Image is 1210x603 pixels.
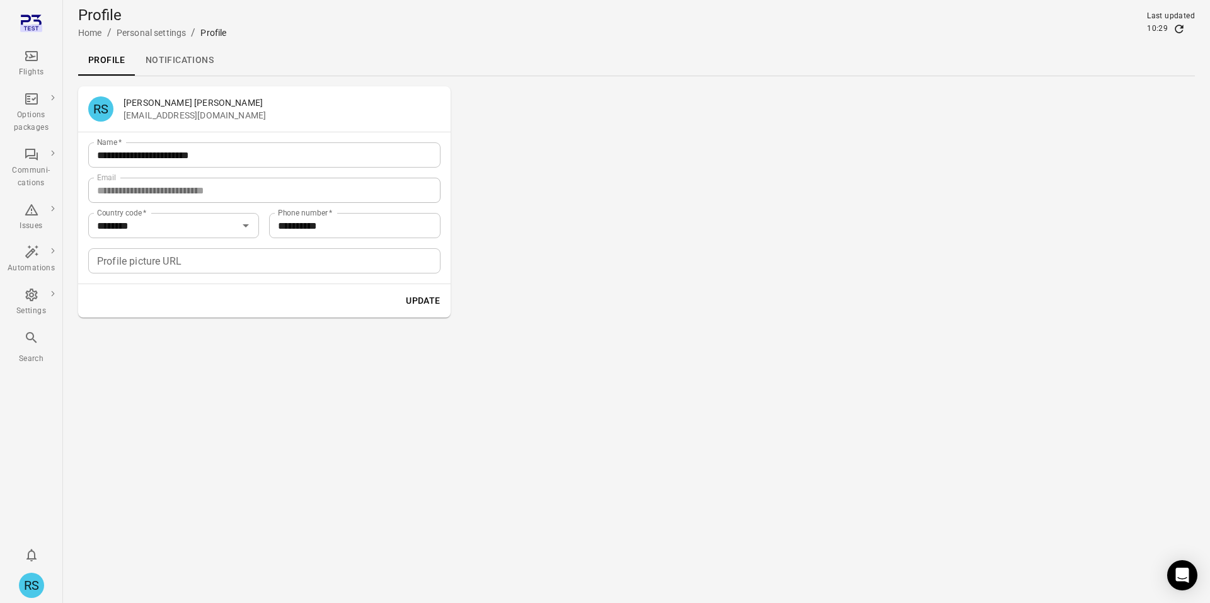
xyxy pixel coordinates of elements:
[278,207,332,218] label: Phone number
[78,5,227,25] h1: Profile
[124,96,441,109] h2: [PERSON_NAME] [PERSON_NAME]
[124,109,441,122] span: [EMAIL_ADDRESS][DOMAIN_NAME]
[3,45,60,83] a: Flights
[78,45,1195,76] div: Local navigation
[8,66,55,79] div: Flights
[135,45,224,76] a: Notifications
[237,217,255,234] button: Open
[14,568,49,603] button: Ravi Shankar Udaya Kumar
[78,28,102,38] a: Home
[1173,23,1185,35] button: Refresh data
[3,284,60,321] a: Settings
[97,172,117,183] label: Email
[1147,10,1195,23] div: Last updated
[8,305,55,318] div: Settings
[8,109,55,134] div: Options packages
[3,326,60,369] button: Search
[3,88,60,138] a: Options packages
[1147,23,1168,35] div: 10:29
[200,26,226,39] div: Profile
[8,220,55,233] div: Issues
[8,353,55,365] div: Search
[3,241,60,279] a: Automations
[1167,560,1197,590] div: Open Intercom Messenger
[191,25,195,40] li: /
[8,164,55,190] div: Communi-cations
[19,573,44,598] div: RS
[3,143,60,193] a: Communi-cations
[3,198,60,236] a: Issues
[8,262,55,275] div: Automations
[88,96,113,122] div: RS
[78,45,135,76] a: Profile
[117,28,187,38] a: Personal settings
[97,137,122,147] label: Name
[97,207,147,218] label: Country code
[19,543,44,568] button: Notifications
[78,25,227,40] nav: Breadcrumbs
[107,25,112,40] li: /
[401,289,445,313] button: Update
